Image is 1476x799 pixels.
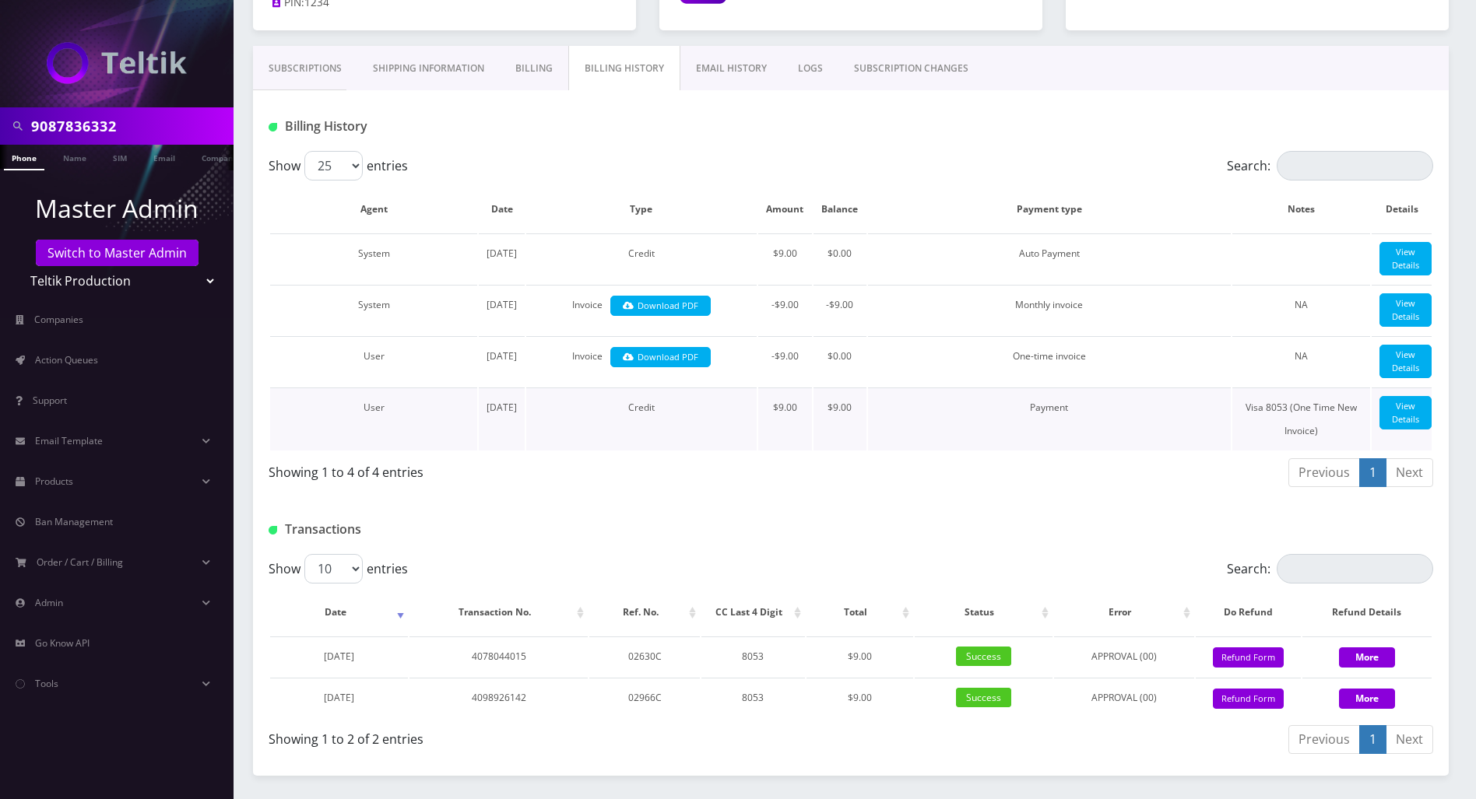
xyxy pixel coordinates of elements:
label: Search: [1227,554,1433,583]
div: Showing 1 to 4 of 4 entries [269,457,839,482]
a: 1 [1359,458,1386,487]
a: Download PDF [610,347,711,368]
a: Name [55,145,94,169]
span: Companies [34,313,83,326]
td: NA [1232,285,1370,335]
input: Search in Company [31,111,230,141]
span: Go Know API [35,636,90,650]
input: Search: [1277,554,1433,583]
button: Refund Form [1213,689,1284,710]
th: Details [1372,187,1432,232]
td: Credit [526,387,757,450]
td: Auto Payment [868,233,1231,283]
td: $0.00 [814,233,866,283]
td: $9.00 [807,678,913,717]
a: Shipping Information [357,46,500,91]
a: Switch to Master Admin [36,240,199,266]
span: Order / Cart / Billing [37,555,123,569]
a: Next [1386,725,1433,754]
td: System [270,285,477,335]
a: Download PDF [610,296,711,317]
select: Showentries [304,151,363,180]
th: Date [479,187,525,232]
th: Date: activate to sort column ascending [270,590,408,635]
img: Teltik Production [47,42,187,84]
th: Balance [814,187,866,232]
button: Refund Form [1213,647,1284,668]
td: Payment [868,387,1231,450]
span: [DATE] [487,247,517,260]
a: Previous [1288,458,1360,487]
span: Ban Management [35,515,113,528]
span: Success [956,647,1011,666]
td: -$9.00 [758,285,812,335]
th: Ref. No.: activate to sort column ascending [589,590,700,635]
td: User [270,387,477,450]
a: View Details [1379,396,1432,429]
td: $9.00 [814,387,866,450]
td: User [270,336,477,386]
th: Payment type [868,187,1231,232]
img: Transactions [269,526,277,534]
td: 8053 [701,636,805,676]
span: [DATE] [487,298,517,311]
a: LOGS [782,46,838,91]
label: Search: [1227,151,1433,180]
span: Tools [35,677,58,690]
td: -$9.00 [758,336,812,386]
th: Type [526,187,757,232]
a: View Details [1379,345,1432,378]
a: Subscriptions [253,46,357,91]
th: Amount [758,187,812,232]
td: 8053 [701,678,805,717]
a: Company [194,145,246,169]
a: 1 [1359,725,1386,754]
button: More [1339,689,1395,709]
td: Monthly invoice [868,285,1231,335]
a: EMAIL HISTORY [680,46,782,91]
th: Notes [1232,187,1370,232]
input: Search: [1277,151,1433,180]
h1: Billing History [269,119,641,134]
th: CC Last 4 Digit: activate to sort column ascending [701,590,805,635]
td: 02630C [589,636,700,676]
a: View Details [1379,293,1432,327]
span: [DATE] [487,349,517,363]
td: 4078044015 [409,636,588,676]
td: $9.00 [758,387,812,450]
h1: Transactions [269,522,641,537]
th: Agent [270,187,477,232]
td: $0.00 [814,336,866,386]
span: [DATE] [324,691,354,704]
td: -$9.00 [814,285,866,335]
span: [DATE] [487,401,517,414]
label: Show entries [269,554,408,583]
a: Previous [1288,725,1360,754]
td: $9.00 [758,233,812,283]
td: Credit [526,233,757,283]
a: SIM [105,145,135,169]
span: [DATE] [324,650,354,663]
td: $9.00 [807,636,913,676]
th: Total: activate to sort column ascending [807,590,913,635]
span: Support [33,394,67,407]
label: Show entries [269,151,408,180]
td: 4098926142 [409,678,588,717]
th: Transaction No.: activate to sort column ascending [409,590,588,635]
a: Billing History [568,46,680,91]
td: Invoice [526,285,757,335]
a: Next [1386,458,1433,487]
select: Showentries [304,554,363,583]
th: Do Refund [1196,590,1301,635]
div: Showing 1 to 2 of 2 entries [269,724,839,748]
button: More [1339,647,1395,668]
td: One-time invoice [868,336,1231,386]
td: System [270,233,477,283]
td: Invoice [526,336,757,386]
span: Success [956,688,1011,707]
a: Billing [500,46,568,91]
span: Admin [35,596,63,609]
th: Status: activate to sort column ascending [915,590,1053,635]
td: 02966C [589,678,700,717]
